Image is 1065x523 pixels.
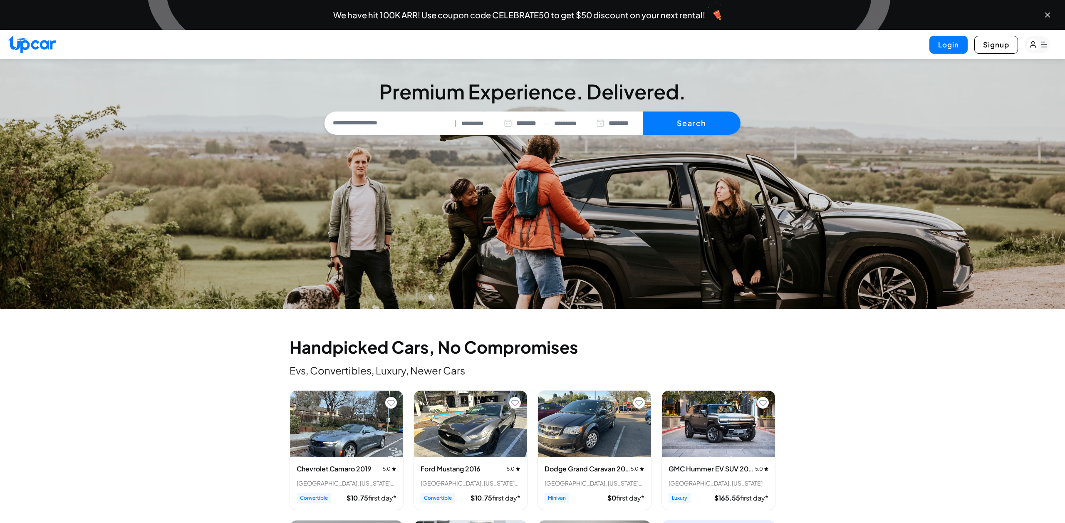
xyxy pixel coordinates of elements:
span: 5.0 [631,466,644,472]
img: star [391,466,396,471]
button: Signup [974,36,1018,54]
span: first day* [616,493,644,502]
img: Chevrolet Camaro 2019 [290,391,403,457]
span: 5.0 [507,466,520,472]
p: Evs, Convertibles, Luxury, Newer Cars [290,364,775,377]
div: [GEOGRAPHIC_DATA], [US_STATE] • 3 trips [421,479,520,487]
div: View details for Chevrolet Camaro 2019 [290,390,404,510]
img: star [515,466,520,471]
button: Search [643,112,741,135]
img: Dodge Grand Caravan 2017 [538,391,651,457]
span: Convertible [421,493,455,503]
button: Add to favorites [633,397,645,409]
button: Close banner [1043,11,1052,19]
span: $ 10.75 [471,493,492,502]
h3: Premium Experience. Delivered. [324,82,741,102]
span: 5.0 [383,466,396,472]
button: Add to favorites [509,397,521,409]
span: first day* [368,493,396,502]
div: View details for GMC Hummer EV SUV 2024 [661,390,775,510]
button: Add to favorites [757,397,769,409]
h3: Chevrolet Camaro 2019 [297,464,372,474]
span: first day* [740,493,768,502]
div: View details for Dodge Grand Caravan 2017 [537,390,651,510]
img: star [639,466,644,471]
img: Ford Mustang 2016 [414,391,527,457]
span: — [544,119,549,128]
img: GMC Hummer EV SUV 2024 [662,391,775,457]
h3: Ford Mustang 2016 [421,464,480,474]
div: [GEOGRAPHIC_DATA], [US_STATE] • 1 trips [297,479,396,487]
span: $ 0 [607,493,616,502]
img: star [764,466,769,471]
span: $ 10.75 [347,493,368,502]
button: Add to favorites [385,397,397,409]
span: Luxury [669,493,691,503]
h2: Handpicked Cars, No Compromises [290,339,775,355]
div: [GEOGRAPHIC_DATA], [US_STATE] [669,479,768,487]
button: Login [929,36,968,54]
span: $ 165.55 [714,493,740,502]
span: 5.0 [755,466,768,472]
span: first day* [492,493,520,502]
h3: GMC Hummer EV SUV 2024 [669,464,755,474]
div: View details for Ford Mustang 2016 [414,390,528,510]
img: Upcar Logo [8,35,56,53]
h3: Dodge Grand Caravan 2017 [545,464,631,474]
span: We have hit 100K ARR! Use coupon code CELEBRATE50 to get $50 discount on your next rental! [333,11,705,19]
span: Minivan [545,493,569,503]
span: | [454,119,456,128]
span: Convertible [297,493,331,503]
div: [GEOGRAPHIC_DATA], [US_STATE] • 2 trips [545,479,644,487]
